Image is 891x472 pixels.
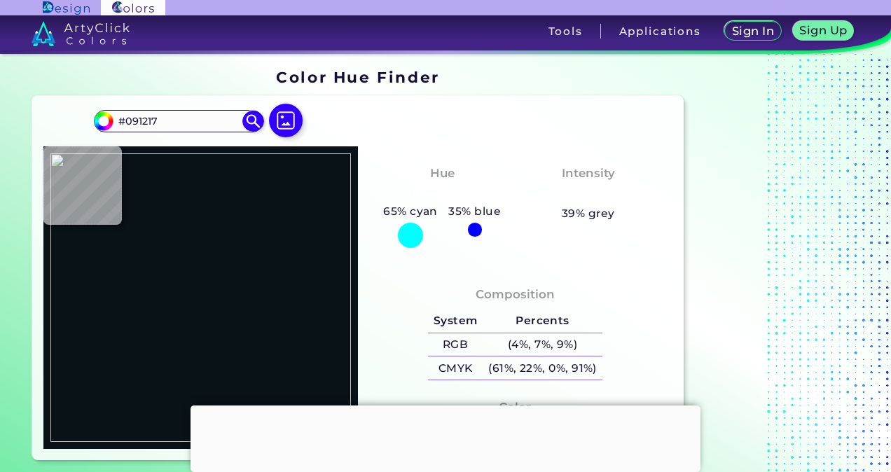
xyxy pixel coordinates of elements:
[796,22,851,40] a: Sign Up
[483,333,602,356] h5: (4%, 7%, 9%)
[50,153,351,442] img: 56c4c63f-ca7d-4900-ae87-168ec25e56d5
[428,333,483,356] h5: RGB
[378,202,443,221] h5: 65% cyan
[483,310,602,333] h5: Percents
[428,310,483,333] h5: System
[191,405,700,468] iframe: Advertisement
[396,186,488,202] h3: Bluish Cyan
[483,356,602,380] h5: (61%, 22%, 0%, 91%)
[689,63,864,466] iframe: Advertisement
[802,25,845,36] h5: Sign Up
[443,202,506,221] h5: 35% blue
[269,104,303,137] img: icon picture
[562,204,615,223] h5: 39% grey
[276,67,439,88] h1: Color Hue Finder
[428,356,483,380] h5: CMYK
[562,163,615,183] h4: Intensity
[43,1,90,15] img: ArtyClick Design logo
[734,26,772,36] h5: Sign In
[619,26,701,36] h3: Applications
[32,21,130,46] img: logo_artyclick_colors_white.svg
[555,186,621,202] h3: Medium
[242,111,263,132] img: icon search
[476,284,555,305] h4: Composition
[430,163,455,183] h4: Hue
[548,26,583,36] h3: Tools
[727,22,778,40] a: Sign In
[113,111,244,130] input: type color..
[499,397,531,417] h4: Color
